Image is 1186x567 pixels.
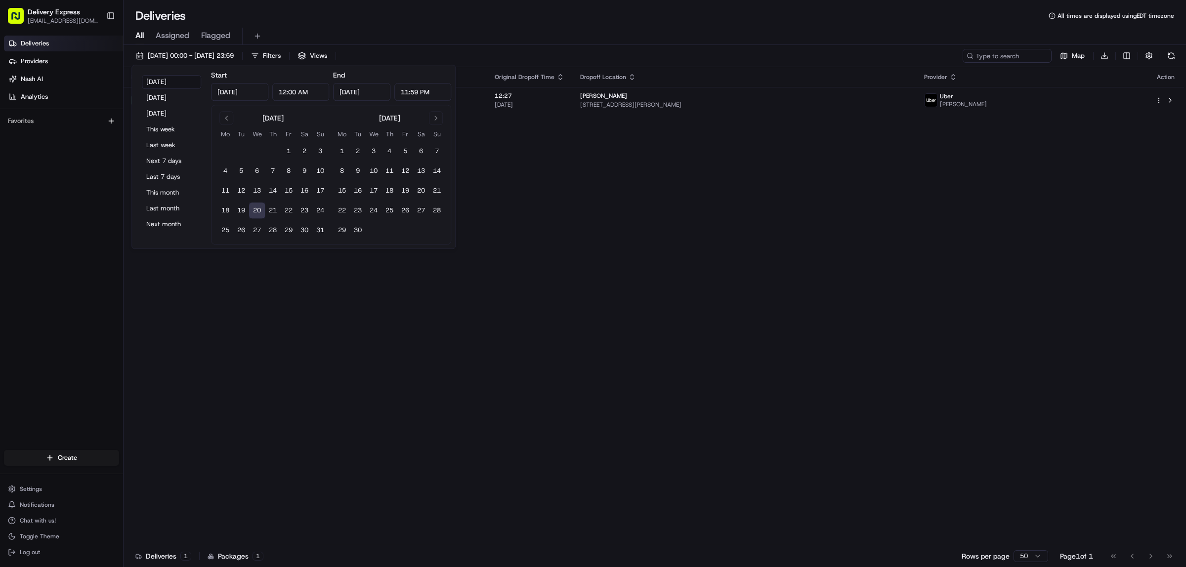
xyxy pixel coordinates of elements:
[135,30,144,41] span: All
[312,222,328,238] button: 31
[142,91,201,105] button: [DATE]
[294,49,332,63] button: Views
[312,183,328,199] button: 17
[4,36,123,51] a: Deliveries
[334,222,350,238] button: 29
[253,552,263,561] div: 1
[334,183,350,199] button: 15
[429,129,445,139] th: Sunday
[1060,551,1093,561] div: Page 1 of 1
[379,113,400,123] div: [DATE]
[233,129,249,139] th: Tuesday
[217,202,233,218] button: 18
[312,129,328,139] th: Sunday
[296,222,312,238] button: 30
[350,202,366,218] button: 23
[142,138,201,152] button: Last week
[366,163,381,179] button: 10
[413,143,429,159] button: 6
[142,154,201,168] button: Next 7 days
[135,551,191,561] div: Deliveries
[580,92,627,100] span: [PERSON_NAME]
[334,163,350,179] button: 8
[249,163,265,179] button: 6
[4,4,102,28] button: Delivery Express[EMAIL_ADDRESS][DOMAIN_NAME]
[21,92,48,101] span: Analytics
[350,129,366,139] th: Tuesday
[262,113,284,123] div: [DATE]
[312,202,328,218] button: 24
[397,183,413,199] button: 19
[217,129,233,139] th: Monday
[925,94,937,107] img: uber-new-logo.jpeg
[350,183,366,199] button: 16
[1164,49,1178,63] button: Refresh
[265,163,281,179] button: 7
[4,482,119,496] button: Settings
[413,183,429,199] button: 20
[4,71,123,87] a: Nash AI
[142,122,201,136] button: This week
[397,163,413,179] button: 12
[20,517,56,525] span: Chat with us!
[20,485,42,493] span: Settings
[148,51,234,60] span: [DATE] 00:00 - [DATE] 23:59
[381,183,397,199] button: 18
[156,30,189,41] span: Assigned
[413,129,429,139] th: Saturday
[397,143,413,159] button: 5
[381,202,397,218] button: 25
[495,92,564,100] span: 12:27
[397,202,413,218] button: 26
[310,51,327,60] span: Views
[4,450,119,466] button: Create
[263,51,281,60] span: Filters
[350,163,366,179] button: 9
[281,183,296,199] button: 15
[28,17,98,25] button: [EMAIL_ADDRESS][DOMAIN_NAME]
[366,183,381,199] button: 17
[249,183,265,199] button: 13
[4,545,119,559] button: Log out
[265,222,281,238] button: 28
[4,53,123,69] a: Providers
[281,202,296,218] button: 22
[350,222,366,238] button: 30
[142,170,201,184] button: Last 7 days
[21,39,49,48] span: Deliveries
[429,143,445,159] button: 7
[296,143,312,159] button: 2
[1155,73,1176,81] div: Action
[249,202,265,218] button: 20
[312,163,328,179] button: 10
[281,129,296,139] th: Friday
[366,202,381,218] button: 24
[131,49,238,63] button: [DATE] 00:00 - [DATE] 23:59
[281,222,296,238] button: 29
[265,183,281,199] button: 14
[366,129,381,139] th: Wednesday
[296,163,312,179] button: 9
[20,548,40,556] span: Log out
[940,100,987,108] span: [PERSON_NAME]
[201,30,230,41] span: Flagged
[217,222,233,238] button: 25
[350,143,366,159] button: 2
[208,551,263,561] div: Packages
[217,183,233,199] button: 11
[142,107,201,121] button: [DATE]
[381,129,397,139] th: Thursday
[233,183,249,199] button: 12
[4,514,119,527] button: Chat with us!
[1056,49,1089,63] button: Map
[265,129,281,139] th: Thursday
[21,57,48,66] span: Providers
[180,552,191,561] div: 1
[429,183,445,199] button: 21
[4,113,119,129] div: Favorites
[924,73,947,81] span: Provider
[495,101,564,109] span: [DATE]
[366,143,381,159] button: 3
[281,143,296,159] button: 1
